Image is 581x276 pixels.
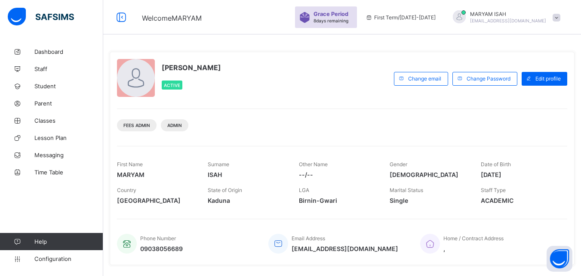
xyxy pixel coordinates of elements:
span: , [443,245,504,252]
span: Time Table [34,169,103,176]
span: Change Password [467,75,510,82]
span: Staff Type [481,187,506,193]
span: Dashboard [34,48,103,55]
span: [DEMOGRAPHIC_DATA] [390,171,467,178]
div: MARYAMISAH [444,10,565,25]
span: Marital Status [390,187,423,193]
span: Single [390,197,467,204]
span: 09038056689 [140,245,183,252]
span: [DATE] [481,171,559,178]
span: [EMAIL_ADDRESS][DOMAIN_NAME] [292,245,398,252]
span: Parent [34,100,103,107]
span: session/term information [366,14,436,21]
img: sticker-purple.71386a28dfed39d6af7621340158ba97.svg [299,12,310,23]
span: Edit profile [535,75,561,82]
span: MARYAM [117,171,195,178]
span: MARYAM ISAH [470,11,546,17]
span: First Name [117,161,143,167]
span: Email Address [292,235,325,242]
span: ACADEMIC [481,197,559,204]
span: --/-- [299,171,377,178]
span: Student [34,83,103,90]
span: Help [34,238,103,245]
span: Phone Number [140,235,176,242]
span: Country [117,187,136,193]
span: [PERSON_NAME] [162,63,221,72]
span: [EMAIL_ADDRESS][DOMAIN_NAME] [470,18,546,23]
img: safsims [8,8,74,26]
span: Other Name [299,161,328,167]
span: Admin [167,123,182,128]
span: Fees Admin [123,123,150,128]
span: 8 days remaining [314,18,348,23]
span: Configuration [34,255,103,262]
span: State of Origin [208,187,242,193]
span: Date of Birth [481,161,511,167]
span: Messaging [34,152,103,158]
span: Surname [208,161,229,167]
span: Birnin-Gwari [299,197,377,204]
span: Home / Contract Address [443,235,504,242]
span: Change email [408,75,441,82]
span: ISAH [208,171,286,178]
button: Open asap [547,246,572,272]
span: Classes [34,117,103,124]
span: Lesson Plan [34,134,103,141]
span: Welcome MARYAM [142,14,202,22]
span: [GEOGRAPHIC_DATA] [117,197,195,204]
span: Staff [34,65,103,72]
span: Grace Period [314,11,348,17]
span: Kaduna [208,197,286,204]
span: Active [164,83,180,88]
span: LGA [299,187,309,193]
span: Gender [390,161,407,167]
